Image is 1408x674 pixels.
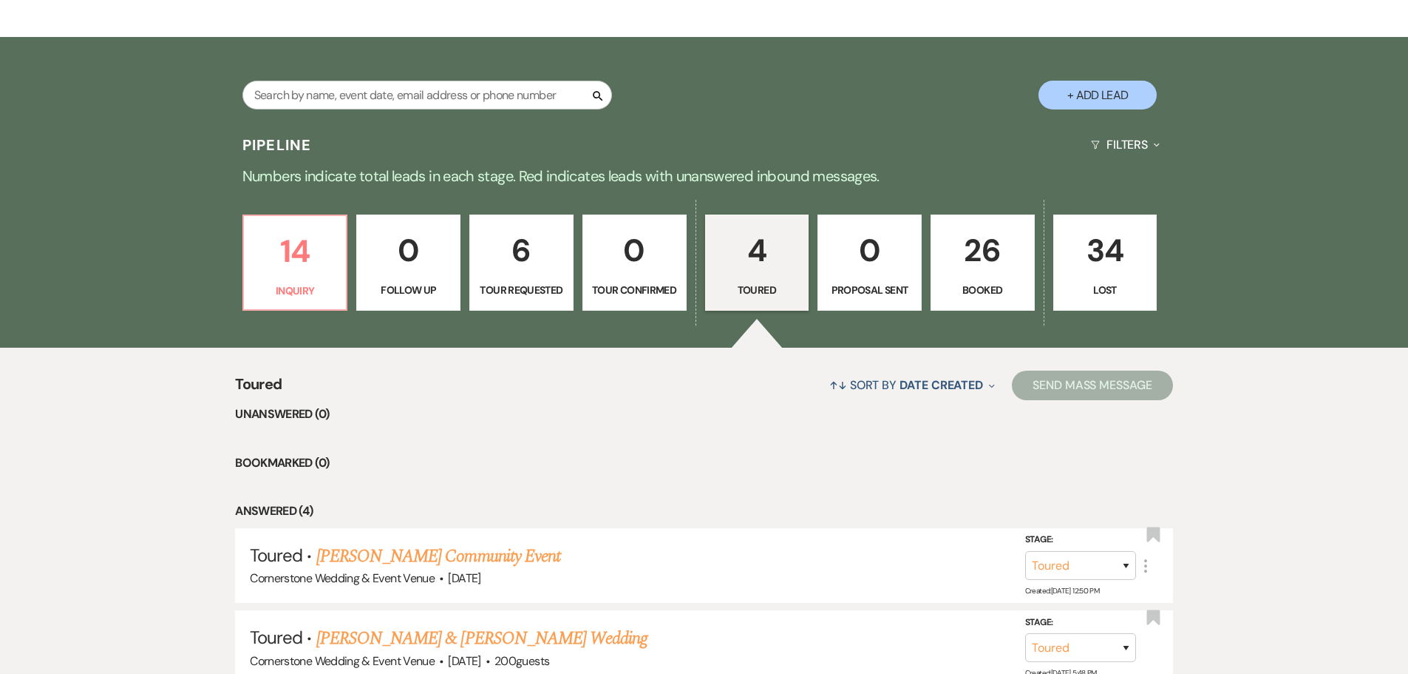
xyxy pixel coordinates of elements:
a: 6Tour Requested [469,215,574,311]
span: 200 guests [494,653,549,669]
a: 26Booked [931,215,1035,311]
button: + Add Lead [1038,81,1157,109]
span: Cornerstone Wedding & Event Venue [250,653,435,669]
button: Filters [1085,125,1166,164]
label: Stage: [1025,532,1136,548]
span: [DATE] [448,570,480,586]
input: Search by name, event date, email address or phone number [242,81,612,109]
p: 0 [592,226,677,275]
p: Tour Confirmed [592,282,677,298]
p: Lost [1063,282,1148,298]
p: Inquiry [253,283,338,299]
span: ↑↓ [829,377,847,393]
label: Stage: [1025,615,1136,631]
p: Tour Requested [479,282,564,298]
a: 34Lost [1053,215,1157,311]
p: Numbers indicate total leads in each stage. Red indicates leads with unanswered inbound messages. [172,164,1237,188]
p: Follow Up [366,282,451,298]
span: Toured [250,626,302,649]
span: Date Created [899,377,983,393]
li: Unanswered (0) [235,405,1173,424]
a: 0Tour Confirmed [582,215,687,311]
p: Booked [940,282,1025,298]
a: 0Proposal Sent [817,215,922,311]
a: [PERSON_NAME] & [PERSON_NAME] Wedding [316,625,647,652]
p: Toured [715,282,800,298]
p: 34 [1063,226,1148,275]
span: [DATE] [448,653,480,669]
button: Sort By Date Created [823,365,1001,405]
span: Cornerstone Wedding & Event Venue [250,570,435,586]
span: Toured [250,544,302,567]
a: 4Toured [705,215,809,311]
li: Answered (4) [235,502,1173,521]
h3: Pipeline [242,135,312,155]
p: 0 [827,226,912,275]
button: Send Mass Message [1012,371,1173,400]
p: 4 [715,226,800,275]
span: Toured [235,373,282,405]
a: 14Inquiry [242,215,348,311]
p: 6 [479,226,564,275]
p: Proposal Sent [827,282,912,298]
p: 14 [253,226,338,276]
a: [PERSON_NAME] Community Event [316,543,560,570]
span: Created: [DATE] 12:50 PM [1025,586,1099,596]
li: Bookmarked (0) [235,454,1173,473]
a: 0Follow Up [356,215,460,311]
p: 0 [366,226,451,275]
p: 26 [940,226,1025,275]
